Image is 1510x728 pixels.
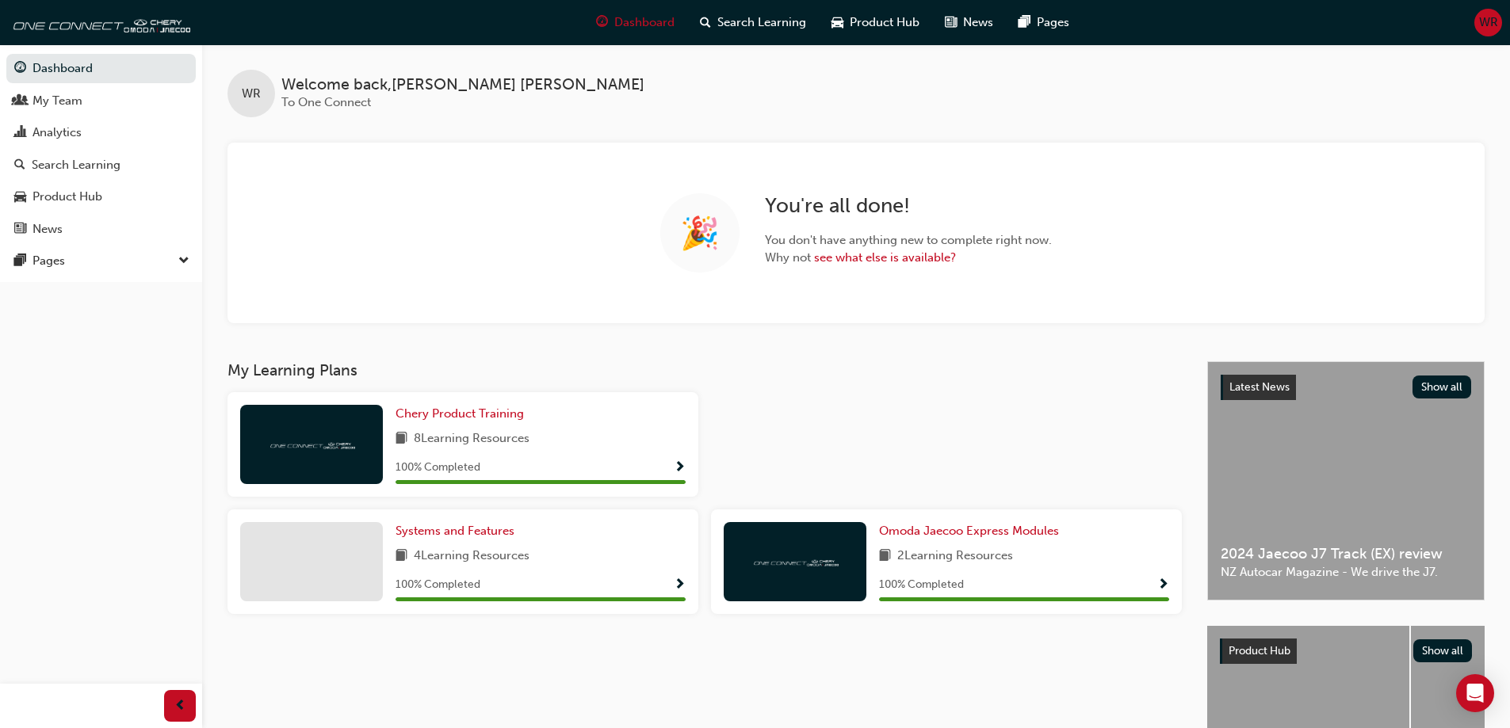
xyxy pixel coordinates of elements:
[6,246,196,276] button: Pages
[765,249,1052,267] span: Why not
[1221,545,1471,563] span: 2024 Jaecoo J7 Track (EX) review
[687,6,819,39] a: search-iconSearch Learning
[963,13,993,32] span: News
[814,250,956,265] a: see what else is available?
[396,459,480,477] span: 100 % Completed
[1479,13,1498,32] span: WR
[14,126,26,140] span: chart-icon
[6,151,196,180] a: Search Learning
[8,6,190,38] img: oneconnect
[281,95,371,109] span: To One Connect
[174,696,186,716] span: prev-icon
[268,436,355,452] img: oneconnect
[14,62,26,76] span: guage-icon
[674,575,686,595] button: Show Progress
[396,429,407,449] span: book-icon
[1456,674,1494,712] div: Open Intercom Messenger
[14,190,26,204] span: car-icon
[6,51,196,246] button: DashboardMy TeamAnalyticsSearch LearningProduct HubNews
[32,188,102,206] div: Product Hub
[1413,639,1473,662] button: Show all
[32,92,82,110] div: My Team
[32,124,82,142] div: Analytics
[396,576,480,594] span: 100 % Completed
[242,85,261,103] span: WR
[6,54,196,83] a: Dashboard
[414,429,529,449] span: 8 Learning Resources
[674,458,686,478] button: Show Progress
[1220,638,1472,664] a: Product HubShow all
[945,13,957,32] span: news-icon
[6,215,196,244] a: News
[396,547,407,566] span: book-icon
[614,13,675,32] span: Dashboard
[932,6,1006,39] a: news-iconNews
[819,6,932,39] a: car-iconProduct Hub
[32,220,63,238] div: News
[414,547,529,566] span: 4 Learning Resources
[281,76,644,94] span: Welcome back , [PERSON_NAME] [PERSON_NAME]
[879,524,1059,538] span: Omoda Jaecoo Express Modules
[227,361,1182,379] h3: My Learning Plans
[765,193,1052,219] h2: You're all done!
[396,524,514,538] span: Systems and Features
[396,522,521,540] a: Systems and Features
[596,13,608,32] span: guage-icon
[1229,380,1290,394] span: Latest News
[14,94,26,109] span: people-icon
[1221,375,1471,400] a: Latest NewsShow all
[1157,578,1169,593] span: Show Progress
[32,156,120,174] div: Search Learning
[831,13,843,32] span: car-icon
[1037,13,1069,32] span: Pages
[717,13,806,32] span: Search Learning
[14,158,25,173] span: search-icon
[14,223,26,237] span: news-icon
[765,231,1052,250] span: You don't have anything new to complete right now.
[1413,375,1472,398] button: Show all
[879,547,891,566] span: book-icon
[879,576,964,594] span: 100 % Completed
[396,406,524,421] span: Chery Product Training
[897,547,1013,566] span: 2 Learning Resources
[1157,575,1169,595] button: Show Progress
[1474,9,1502,36] button: WR
[850,13,919,32] span: Product Hub
[1229,644,1290,657] span: Product Hub
[583,6,687,39] a: guage-iconDashboard
[6,182,196,212] a: Product Hub
[680,224,720,242] span: 🎉
[32,252,65,270] div: Pages
[1207,361,1485,600] a: Latest NewsShow all2024 Jaecoo J7 Track (EX) reviewNZ Autocar Magazine - We drive the J7.
[178,251,189,272] span: down-icon
[1221,563,1471,581] span: NZ Autocar Magazine - We drive the J7.
[6,118,196,147] a: Analytics
[14,254,26,269] span: pages-icon
[396,405,530,423] a: Chery Product Training
[1019,13,1030,32] span: pages-icon
[700,13,711,32] span: search-icon
[6,86,196,116] a: My Team
[751,554,839,569] img: oneconnect
[674,461,686,475] span: Show Progress
[879,522,1065,540] a: Omoda Jaecoo Express Modules
[674,578,686,593] span: Show Progress
[1006,6,1082,39] a: pages-iconPages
